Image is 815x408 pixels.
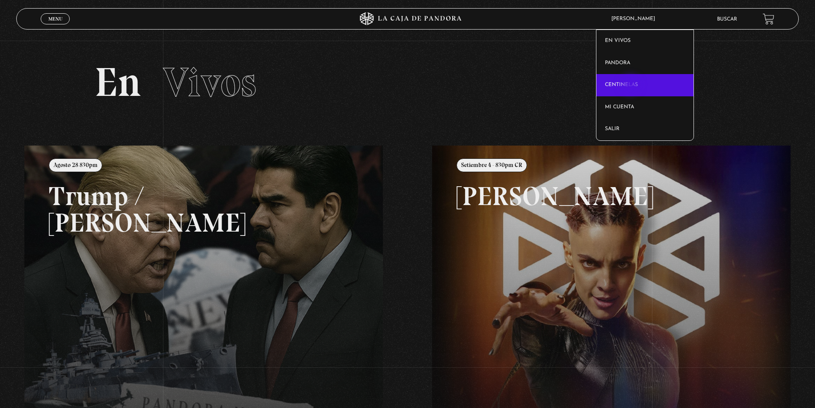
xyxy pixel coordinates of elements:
h2: En [95,62,720,103]
a: Mi cuenta [596,96,693,119]
span: Vivos [163,58,256,107]
span: [PERSON_NAME] [607,16,664,21]
span: Cerrar [45,24,65,30]
a: Centinelas [596,74,693,96]
a: Salir [596,118,693,140]
a: View your shopping cart [763,13,774,25]
a: Pandora [596,52,693,74]
a: Buscar [717,17,737,22]
span: Menu [48,16,62,21]
a: En vivos [596,30,693,52]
